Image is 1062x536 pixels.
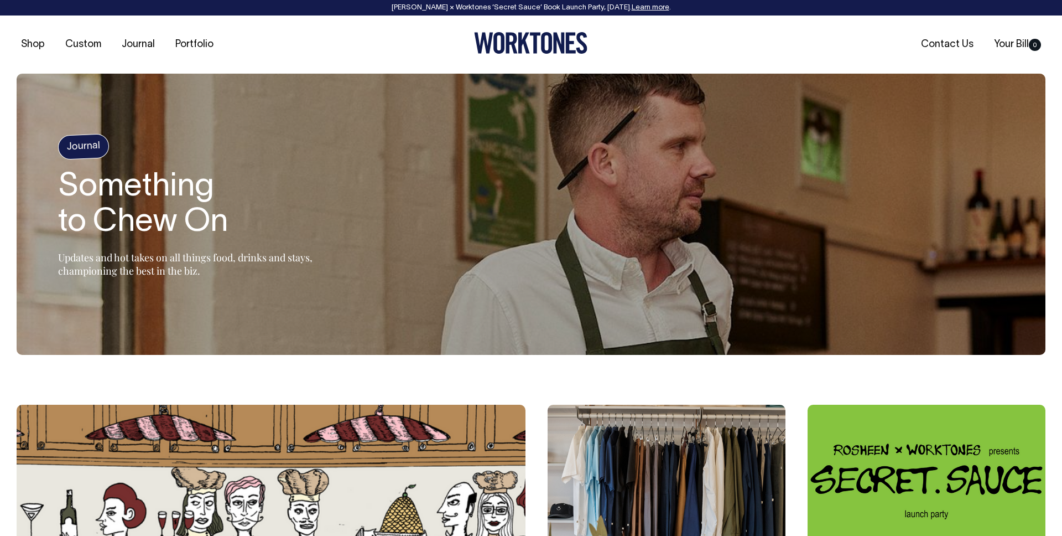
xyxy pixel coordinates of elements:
[58,170,335,241] h1: Something to Chew On
[58,251,335,277] p: Updates and hot takes on all things food, drinks and stays, championing the best in the biz.
[117,35,159,54] a: Journal
[1029,39,1041,51] span: 0
[990,35,1045,54] a: Your Bill0
[17,35,49,54] a: Shop
[171,35,218,54] a: Portfolio
[917,35,978,54] a: Contact Us
[61,35,106,54] a: Custom
[11,4,1051,12] div: [PERSON_NAME] × Worktones ‘Secret Sauce’ Book Launch Party, [DATE]. .
[58,134,110,161] h4: Journal
[632,4,669,11] a: Learn more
